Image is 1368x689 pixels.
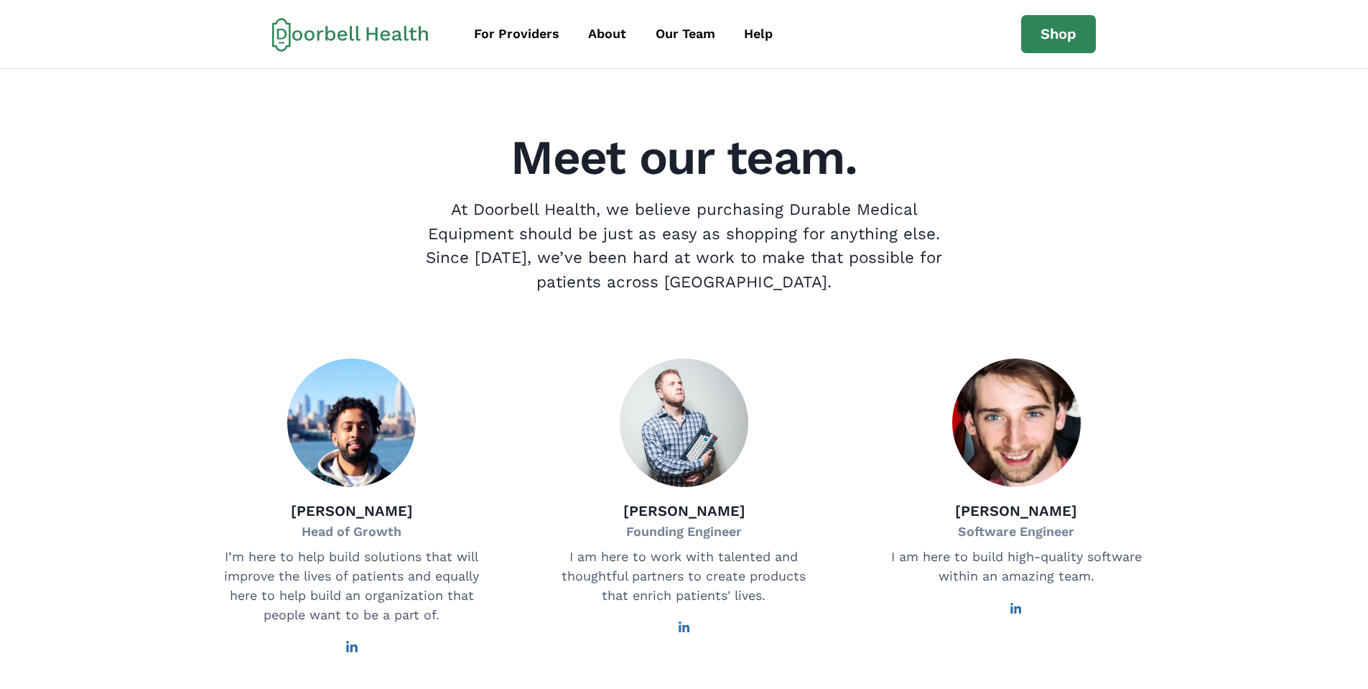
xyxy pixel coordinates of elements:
[731,18,786,50] a: Help
[223,547,480,625] p: I’m here to help build solutions that will improve the lives of patients and equally here to help...
[623,500,745,522] p: [PERSON_NAME]
[461,18,572,50] a: For Providers
[955,500,1077,522] p: [PERSON_NAME]
[291,522,413,542] p: Head of Growth
[575,18,639,50] a: About
[588,24,626,44] div: About
[287,359,416,487] img: Fadhi Ali
[474,24,559,44] div: For Providers
[656,24,715,44] div: Our Team
[195,134,1173,182] h2: Meet our team.
[555,547,812,606] p: I am here to work with talented and thoughtful partners to create products that enrich patients' ...
[952,359,1081,487] img: Agustín Brandoni
[414,198,954,294] p: At Doorbell Health, we believe purchasing Durable Medical Equipment should be just as easy as sho...
[1021,15,1096,54] a: Shop
[620,359,748,487] img: Drew Baumann
[888,547,1145,586] p: I am here to build high-quality software within an amazing team.
[744,24,773,44] div: Help
[643,18,728,50] a: Our Team
[623,522,745,542] p: Founding Engineer
[291,500,413,522] p: [PERSON_NAME]
[955,522,1077,542] p: Software Engineer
